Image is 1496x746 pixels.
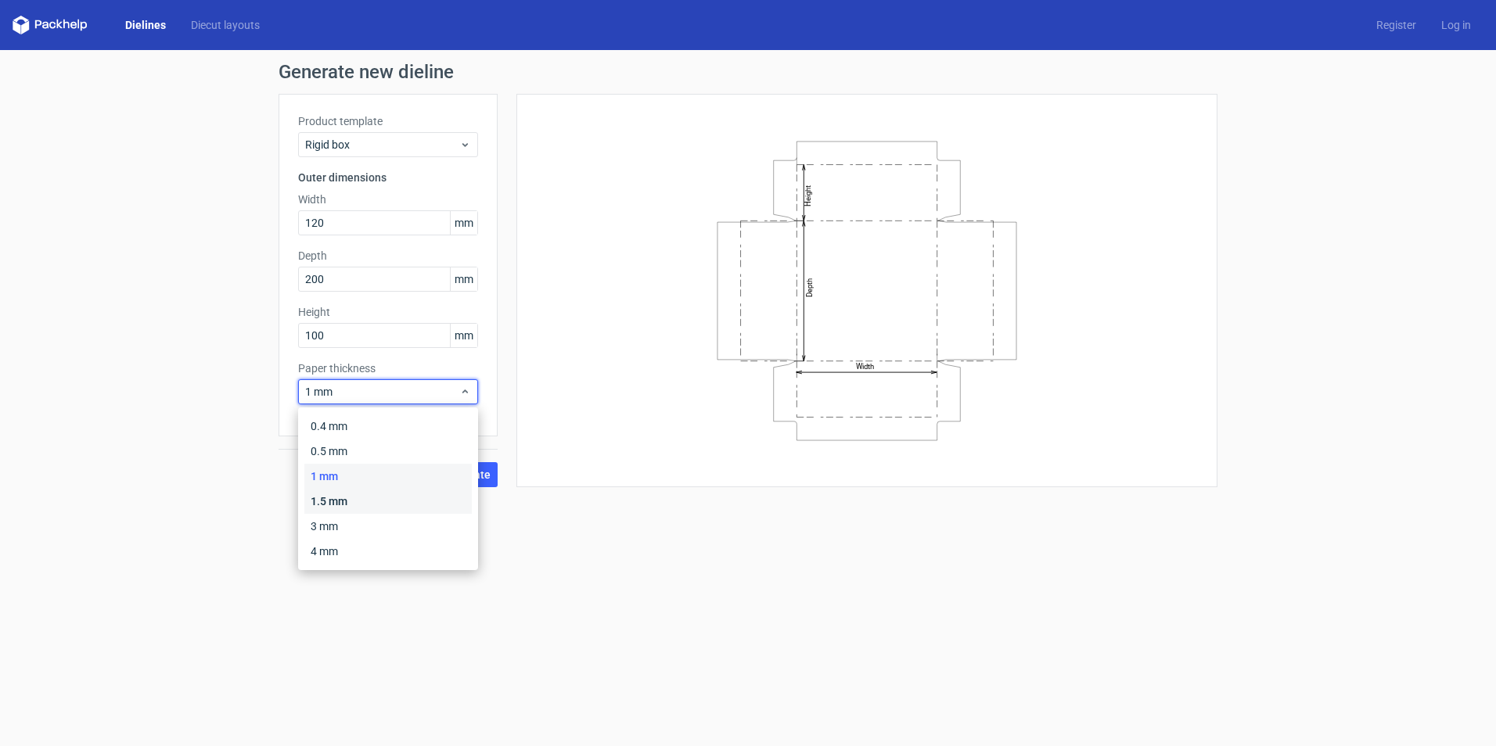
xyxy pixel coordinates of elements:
[113,17,178,33] a: Dielines
[856,362,874,371] text: Width
[450,267,477,291] span: mm
[304,489,472,514] div: 1.5 mm
[304,514,472,539] div: 3 mm
[304,414,472,439] div: 0.4 mm
[805,278,814,296] text: Depth
[298,248,478,264] label: Depth
[1364,17,1429,33] a: Register
[298,360,478,376] label: Paper thickness
[304,539,472,564] div: 4 mm
[298,192,478,207] label: Width
[1429,17,1483,33] a: Log in
[298,304,478,320] label: Height
[279,63,1217,81] h1: Generate new dieline
[305,384,459,400] span: 1 mm
[305,137,459,152] span: Rigid box
[450,324,477,347] span: mm
[298,113,478,129] label: Product template
[304,439,472,464] div: 0.5 mm
[178,17,272,33] a: Diecut layouts
[304,464,472,489] div: 1 mm
[450,211,477,235] span: mm
[804,185,812,206] text: Height
[298,170,478,185] h3: Outer dimensions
